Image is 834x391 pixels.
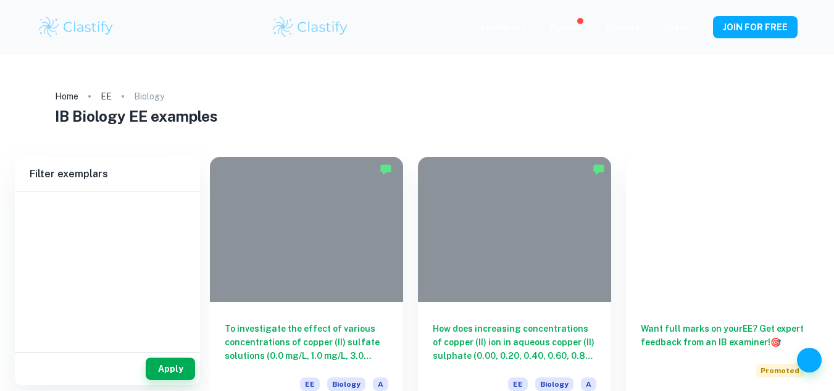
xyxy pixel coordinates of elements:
[605,22,640,32] a: Schools
[37,15,115,40] img: Clastify logo
[481,20,526,33] p: Exemplars
[641,322,804,349] h6: Want full marks on your EE ? Get expert feedback from an IB examiner!
[15,157,200,191] h6: Filter exemplars
[508,377,528,391] span: EE
[134,90,164,103] p: Biology
[101,88,112,105] a: EE
[55,105,779,127] h1: IB Biology EE examples
[146,358,195,380] button: Apply
[797,348,822,372] button: Help and Feedback
[380,163,392,175] img: Marked
[55,88,78,105] a: Home
[664,22,688,32] a: Login
[713,16,798,38] button: JOIN FOR FREE
[225,322,388,363] h6: To investigate the effect of various concentrations of copper (II) sulfate solutions (0.0 mg/L, 1...
[271,15,349,40] img: Clastify logo
[756,364,804,377] span: Promoted
[433,322,596,363] h6: How does increasing concentrations of copper (II) ion in aqueous copper (II) sulphate (0.00, 0.20...
[770,337,781,347] span: 🎯
[551,21,580,35] p: Review
[535,377,573,391] span: Biology
[327,377,365,391] span: Biology
[300,377,320,391] span: EE
[373,377,388,391] span: A
[581,377,596,391] span: A
[593,163,605,175] img: Marked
